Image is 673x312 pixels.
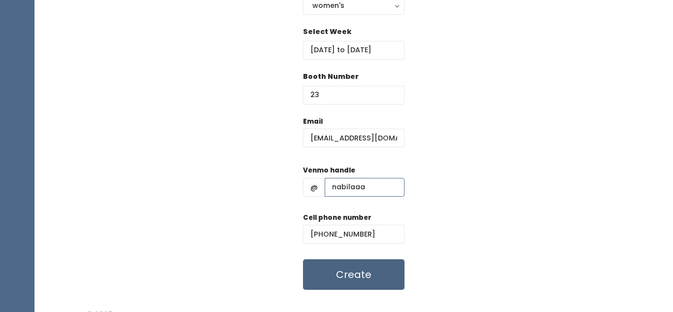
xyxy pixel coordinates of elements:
button: Create [303,259,404,290]
label: Venmo handle [303,166,355,175]
span: @ [303,178,325,197]
input: Select week [303,41,404,60]
input: (___) ___-____ [303,225,404,243]
label: Email [303,117,323,127]
label: Booth Number [303,71,359,82]
input: Booth Number [303,86,404,104]
label: Select Week [303,27,351,37]
label: Cell phone number [303,213,371,223]
input: @ . [303,129,404,147]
